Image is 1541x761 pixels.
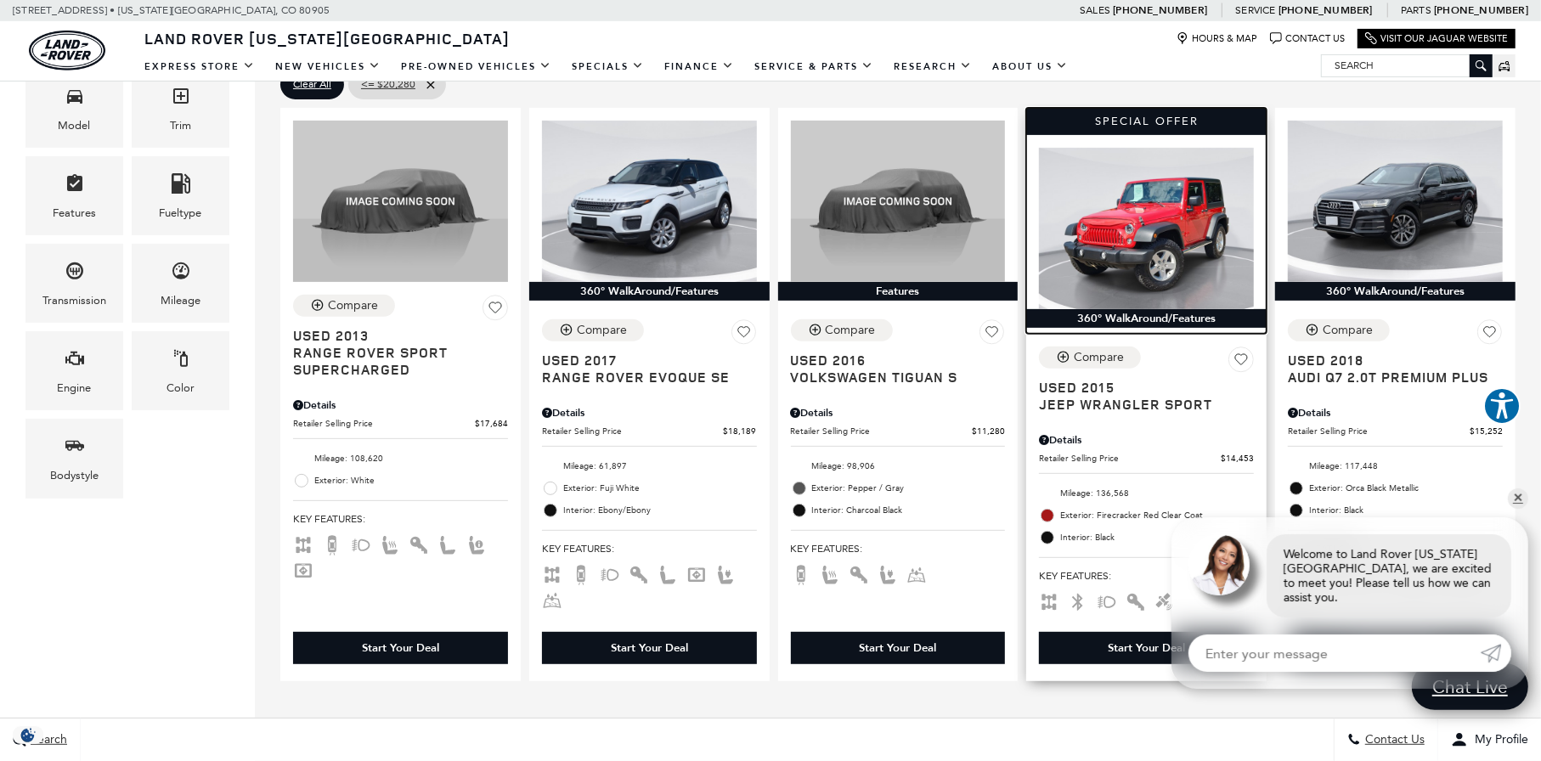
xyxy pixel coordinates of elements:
div: Start Your Deal [611,640,688,656]
span: Power Seats [878,567,898,579]
span: Retailer Selling Price [1288,425,1470,437]
span: Fueltype [171,169,191,204]
div: Compare [328,298,378,313]
span: Exterior: Pepper / Gray [812,480,1006,497]
span: Interior: Black [1309,502,1503,519]
div: FeaturesFeatures [25,156,123,235]
span: $15,252 [1470,425,1503,437]
button: Save Vehicle [731,319,757,352]
img: 2018 Audi Q7 2.0T Premium Plus [1288,121,1503,282]
div: Start Your Deal [293,632,508,664]
button: Save Vehicle [483,295,508,327]
img: 2016 Volkswagen Tiguan S [791,121,1006,282]
a: Retailer Selling Price $14,453 [1039,452,1254,465]
a: Used 2013Range Rover Sport Supercharged [293,327,508,378]
button: Compare Vehicle [542,319,644,341]
img: Opt-Out Icon [8,726,48,744]
a: Contact Us [1270,32,1345,45]
a: Pre-Owned Vehicles [391,52,562,82]
span: Heated Seats [380,538,400,550]
span: Keyless Entry [629,567,649,579]
div: Transmission [42,291,106,310]
img: Land Rover [29,31,105,70]
a: Land Rover [US_STATE][GEOGRAPHIC_DATA] [134,28,520,48]
span: Transmission [65,256,85,291]
div: Start Your Deal [362,640,439,656]
span: $14,453 [1221,452,1254,465]
a: Used 2018Audi Q7 2.0T Premium Plus [1288,352,1503,386]
span: $17,684 [475,417,508,430]
span: Memory Seats [466,538,487,550]
span: Navigation Sys [293,563,313,575]
div: 360° WalkAround/Features [1026,309,1267,328]
a: Used 2017Range Rover Evoque SE [542,352,757,386]
span: Key Features : [542,539,757,558]
a: land-rover [29,31,105,70]
img: 2015 Jeep Wrangler Sport [1039,148,1254,309]
div: Special Offer [1026,108,1267,135]
span: AWD [1039,595,1059,606]
span: Keyless Entry [409,538,429,550]
span: Leather Seats [658,567,678,579]
a: [PHONE_NUMBER] [1279,3,1373,17]
a: Finance [654,52,744,82]
span: Used 2016 [791,352,993,369]
div: Pricing Details - Volkswagen Tiguan S [791,405,1006,420]
div: ColorColor [132,331,229,410]
span: Interior: Black [1060,529,1254,546]
div: FueltypeFueltype [132,156,229,235]
div: TransmissionTransmission [25,244,123,323]
div: 360° WalkAround/Features [529,282,770,301]
span: $11,280 [972,425,1005,437]
span: Retailer Selling Price [1039,452,1221,465]
span: Color [171,344,191,379]
span: Key Features : [293,510,508,528]
button: Compare Vehicle [1039,347,1141,369]
button: Explore your accessibility options [1483,387,1521,425]
a: Service & Parts [744,52,883,82]
span: Backup Camera [791,567,811,579]
span: Range Rover Evoque SE [542,369,744,386]
div: Trim [170,116,191,135]
div: Compare [826,323,876,338]
input: Enter your message [1188,634,1481,672]
div: Start Your Deal [1039,632,1254,664]
span: Retailer Selling Price [542,425,724,437]
div: 360° WalkAround/Features [1275,282,1516,301]
span: Used 2017 [542,352,744,369]
span: Exterior: White [314,472,508,489]
span: Bodystyle [65,431,85,466]
span: <= $20,280 [361,74,415,95]
span: Clear All [293,74,331,95]
span: Backup Camera [322,538,342,550]
span: Bluetooth [1068,595,1088,606]
div: Start Your Deal [1108,640,1185,656]
span: Retailer Selling Price [293,417,475,430]
span: Rain-Sensing Wipers [542,593,562,605]
a: Retailer Selling Price $18,189 [542,425,757,437]
span: Retailer Selling Price [791,425,973,437]
div: Welcome to Land Rover [US_STATE][GEOGRAPHIC_DATA], we are excited to meet you! Please tell us how... [1267,534,1511,617]
span: Leather Seats [437,538,458,550]
div: Fueltype [160,204,202,223]
div: Color [167,379,195,397]
a: Submit [1481,634,1511,672]
div: Features [53,204,96,223]
span: Used 2018 [1288,352,1490,369]
div: Pricing Details - Jeep Wrangler Sport [1039,432,1254,448]
a: EXPRESS STORE [134,52,265,82]
div: Pricing Details - Range Rover Evoque SE [542,405,757,420]
span: $18,189 [724,425,757,437]
div: Compare [1074,350,1124,365]
div: Start Your Deal [859,640,936,656]
button: Compare Vehicle [791,319,893,341]
span: AWD [293,538,313,550]
span: Backup Camera [571,567,591,579]
span: Heated Seats [820,567,840,579]
div: Start Your Deal [542,632,757,664]
li: Mileage: 108,620 [293,448,508,470]
span: Interior: Ebony/Ebony [563,502,757,519]
div: Engine [58,379,92,397]
button: Save Vehicle [1228,347,1254,379]
li: Mileage: 136,568 [1039,482,1254,505]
